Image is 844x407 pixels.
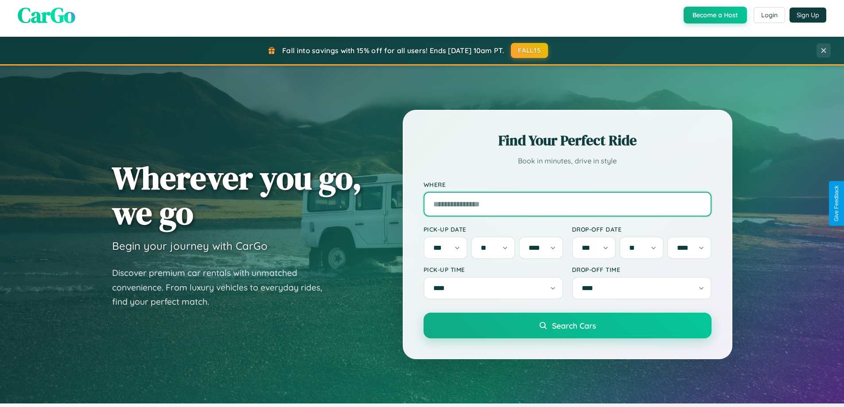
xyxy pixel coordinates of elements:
label: Drop-off Time [572,266,712,273]
div: Give Feedback [833,186,840,221]
h1: Wherever you go, we go [112,160,362,230]
label: Pick-up Date [424,225,563,233]
button: Login [754,7,785,23]
button: Search Cars [424,313,712,338]
button: Become a Host [684,7,747,23]
span: CarGo [18,0,75,30]
h3: Begin your journey with CarGo [112,239,268,252]
p: Book in minutes, drive in style [424,155,712,167]
button: Sign Up [790,8,826,23]
button: FALL15 [511,43,548,58]
p: Discover premium car rentals with unmatched convenience. From luxury vehicles to everyday rides, ... [112,266,334,309]
label: Drop-off Date [572,225,712,233]
h2: Find Your Perfect Ride [424,131,712,150]
span: Fall into savings with 15% off for all users! Ends [DATE] 10am PT. [282,46,504,55]
span: Search Cars [552,321,596,330]
label: Where [424,181,712,188]
label: Pick-up Time [424,266,563,273]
